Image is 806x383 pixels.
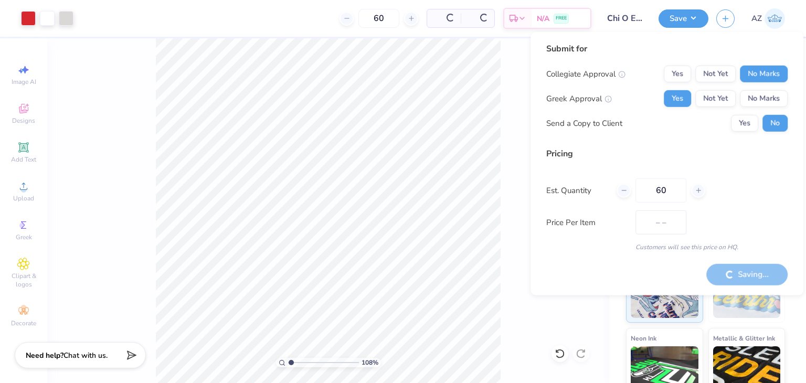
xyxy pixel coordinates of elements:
button: No Marks [740,66,788,82]
button: Yes [664,90,691,107]
span: Chat with us. [63,350,108,360]
span: AZ [751,13,762,25]
button: Not Yet [695,66,736,82]
input: – – [358,9,399,28]
span: Decorate [11,319,36,327]
span: Upload [13,194,34,203]
label: Price Per Item [546,217,628,229]
span: Greek [16,233,32,241]
div: Submit for [546,42,788,55]
strong: Need help? [26,350,63,360]
span: FREE [556,15,567,22]
div: Greek Approval [546,93,612,105]
span: Image AI [12,78,36,86]
a: AZ [751,8,785,29]
span: 108 % [362,358,378,367]
input: Untitled Design [599,8,651,29]
div: Collegiate Approval [546,68,625,80]
button: Not Yet [695,90,736,107]
span: Clipart & logos [5,272,42,289]
img: Addie Zoellner [765,8,785,29]
button: Yes [664,66,691,82]
div: Pricing [546,147,788,160]
div: Send a Copy to Client [546,118,622,130]
span: Neon Ink [631,333,656,344]
button: No Marks [740,90,788,107]
button: No [762,115,788,132]
label: Est. Quantity [546,185,609,197]
span: Designs [12,116,35,125]
span: Add Text [11,155,36,164]
span: Metallic & Glitter Ink [713,333,775,344]
span: N/A [537,13,549,24]
input: – – [635,178,686,203]
button: Save [659,9,708,28]
button: Yes [731,115,758,132]
div: Customers will see this price on HQ. [546,242,788,252]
